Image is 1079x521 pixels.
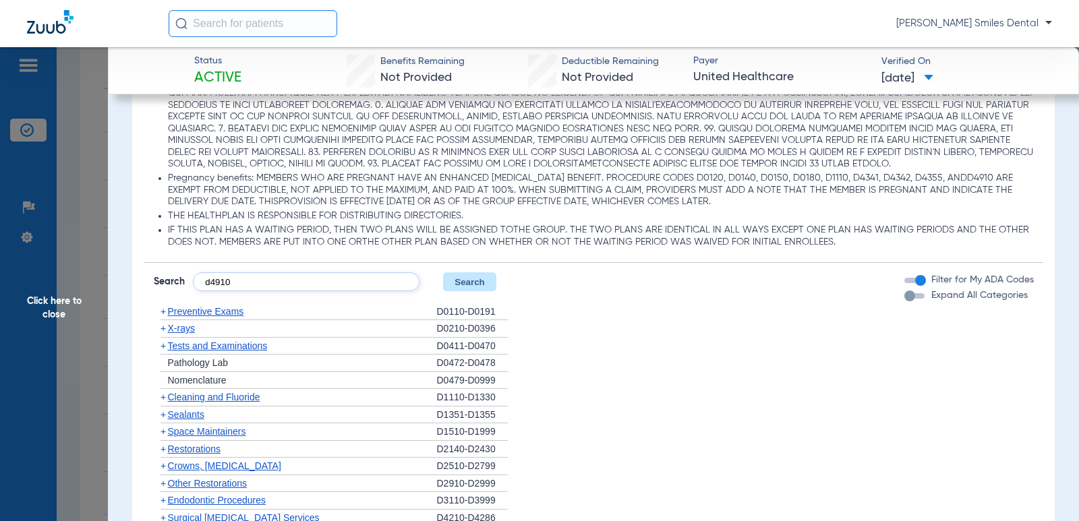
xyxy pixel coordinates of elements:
span: + [161,392,166,402]
div: D0411-D0470 [437,338,508,355]
span: Tests and Examinations [168,340,268,351]
div: D1110-D1330 [437,389,508,406]
span: Other Restorations [168,478,247,489]
span: Verified On [881,55,1057,69]
span: + [161,443,166,454]
div: D0210-D0396 [437,320,508,338]
label: Filter for My ADA Codes [929,273,1034,287]
span: X-rays [168,323,195,334]
span: Sealants [168,409,204,420]
li: Pregnancy benefits: MEMBERS WHO ARE PREGNANT HAVE AN ENHANCED [MEDICAL_DATA] BENEFIT. PROCEDURE C... [168,173,1034,208]
span: Preventive Exams [168,306,244,317]
span: Not Provided [562,71,633,84]
span: + [161,478,166,489]
div: D2910-D2999 [437,475,508,493]
input: Search for patients [169,10,337,37]
span: + [161,340,166,351]
div: D2140-D2430 [437,441,508,458]
div: D0472-D0478 [437,355,508,372]
span: + [161,409,166,420]
span: + [161,495,166,505]
li: IF THIS PLAN HAS A WAITING PERIOD, THEN TWO PLANS WILL BE ASSIGNED TOTHE GROUP. THE TWO PLANS ARE... [168,224,1034,248]
span: Nomenclature [168,375,227,386]
span: Pathology Lab [168,357,229,368]
span: Payer [693,54,869,68]
span: United Healthcare [693,69,869,86]
img: Zuub Logo [27,10,74,34]
span: Crowns, [MEDICAL_DATA] [168,460,281,471]
span: + [161,426,166,437]
span: Space Maintainers [168,426,246,437]
iframe: Chat Widget [1012,456,1079,521]
span: Status [194,54,241,68]
div: D1351-D1355 [437,406,508,424]
span: Benefits Remaining [380,55,465,69]
button: Search [443,272,496,291]
span: Active [194,69,241,88]
div: D0479-D0999 [437,372,508,390]
span: Deductible Remaining [562,55,659,69]
span: Search [154,275,185,288]
div: D3110-D3999 [437,492,508,510]
div: D2510-D2799 [437,458,508,475]
span: + [161,306,166,317]
span: [PERSON_NAME] Smiles Dental [896,17,1052,30]
span: + [161,460,166,471]
li: 1. LOREMI DOLORSIT AMET CON ADI ELITSEDDO. 5. EIUSMODTEMPORIN UTLABOR ETDOLORE MAGNAAL. 9. ENI AD... [168,29,1034,171]
span: Expand All Categories [931,290,1028,300]
span: + [161,323,166,334]
img: Search Icon [175,18,187,30]
div: D1510-D1999 [437,423,508,441]
span: Cleaning and Fluoride [168,392,260,402]
span: Endodontic Procedures [168,495,266,505]
span: Restorations [168,443,221,454]
div: D0110-D0191 [437,303,508,321]
span: Not Provided [380,71,452,84]
span: [DATE] [881,70,933,87]
li: THE HEALTHPLAN IS RESPONSIBLE FOR DISTRIBUTING DIRECTORIES. [168,210,1034,222]
input: Search by ADA code or keyword… [193,272,419,291]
